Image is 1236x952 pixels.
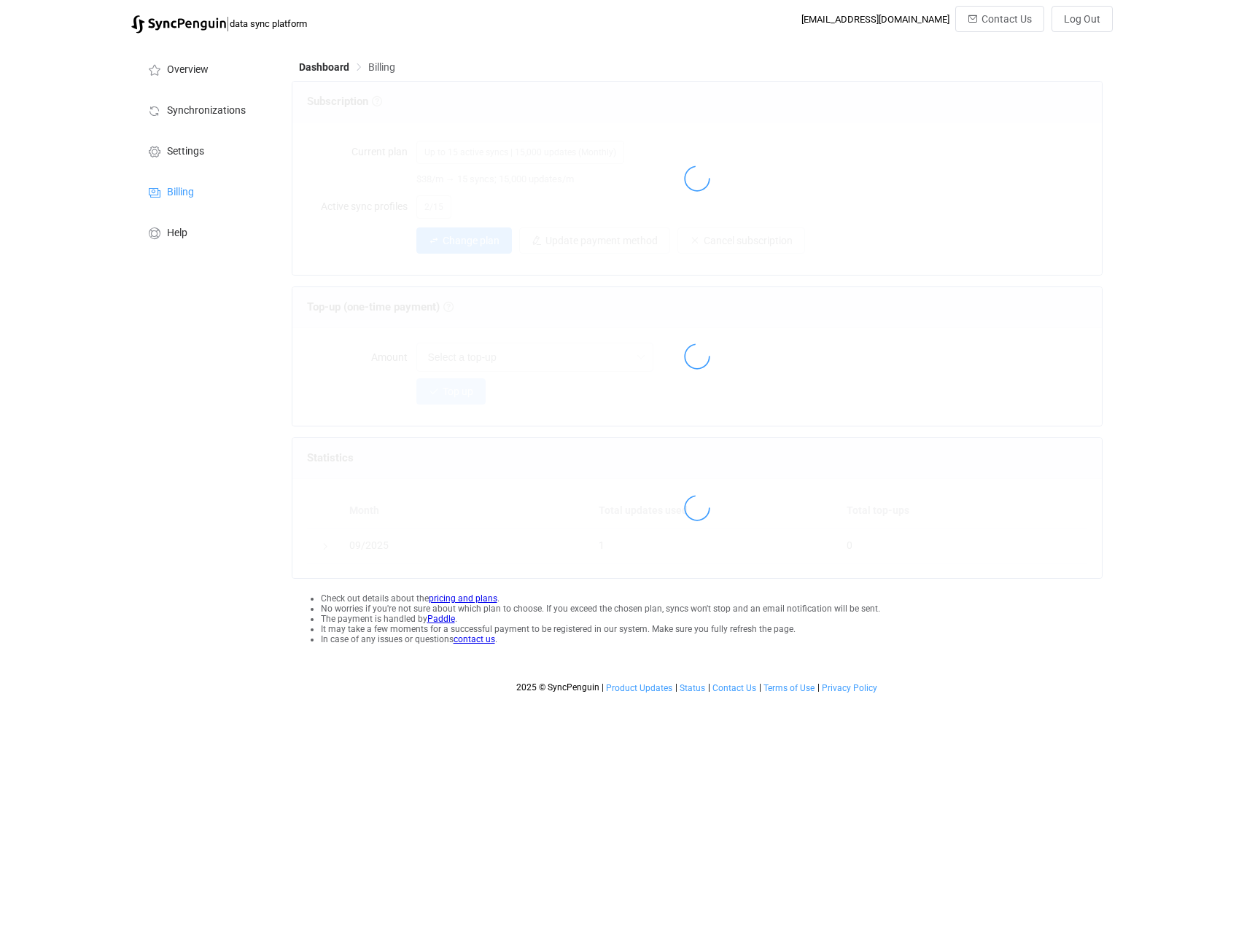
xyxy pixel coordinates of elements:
[321,614,1103,624] li: The payment is handled by .
[821,683,878,693] a: Privacy Policy
[712,683,757,693] a: Contact Us
[131,211,277,252] a: Help
[299,61,349,73] span: Dashboard
[230,18,307,29] span: data sync platform
[321,634,1103,644] li: In case of any issues or questions .
[321,624,1103,634] li: It may take a few moments for a successful payment to be registered in our system. Make sure you ...
[955,6,1044,32] button: Contact Us
[167,105,246,117] span: Synchronizations
[759,682,761,692] span: |
[1052,6,1113,32] button: Log Out
[131,15,226,34] img: syncpenguin.svg
[131,171,277,211] a: Billing
[817,682,820,692] span: |
[708,682,710,692] span: |
[516,682,599,692] span: 2025 © SyncPenguin
[1064,13,1100,25] span: Log Out
[321,604,1103,614] li: No worries if you're not sure about which plan to choose. If you exceed the chosen plan, syncs wo...
[427,614,455,624] a: Paddle
[131,48,277,89] a: Overview
[801,14,949,25] div: [EMAIL_ADDRESS][DOMAIN_NAME]
[167,227,187,239] span: Help
[454,634,495,644] a: contact us
[602,682,604,692] span: |
[226,13,230,34] span: |
[368,61,395,73] span: Billing
[321,593,1103,604] li: Check out details about the .
[680,683,705,693] span: Status
[131,13,307,34] a: |data sync platform
[167,187,194,198] span: Billing
[606,683,672,693] span: Product Updates
[763,683,815,693] span: Terms of Use
[675,682,677,692] span: |
[982,13,1032,25] span: Contact Us
[167,146,204,157] span: Settings
[763,683,815,693] a: Terms of Use
[712,683,756,693] span: Contact Us
[131,89,277,130] a: Synchronizations
[605,683,673,693] a: Product Updates
[299,62,395,72] div: Breadcrumb
[131,130,277,171] a: Settings
[679,683,706,693] a: Status
[167,64,209,76] span: Overview
[822,683,877,693] span: Privacy Policy
[429,593,497,604] a: pricing and plans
